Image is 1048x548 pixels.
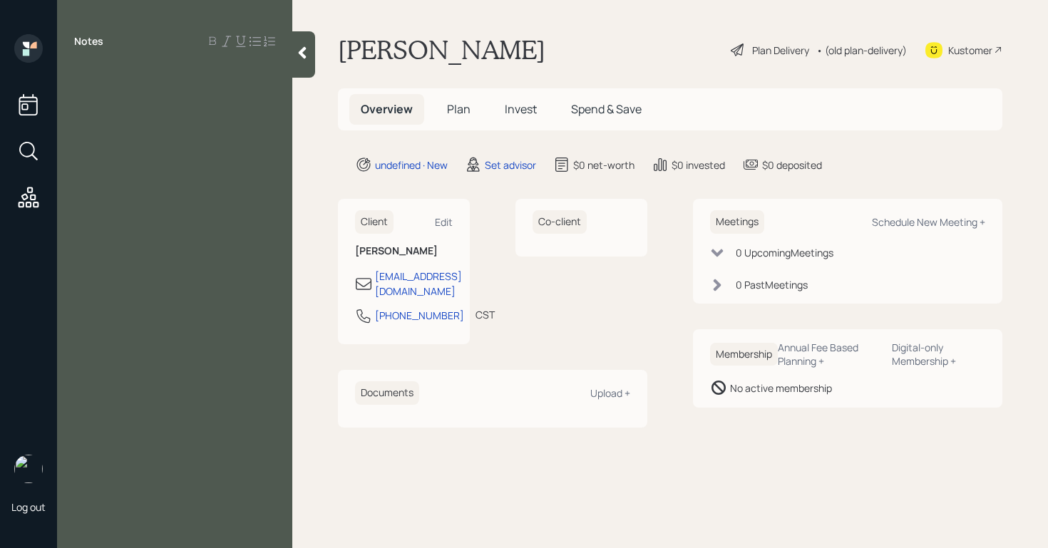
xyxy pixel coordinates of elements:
h6: Membership [710,343,778,366]
div: Upload + [590,386,630,400]
img: retirable_logo.png [14,455,43,483]
span: Plan [447,101,471,117]
h6: Meetings [710,210,764,234]
div: $0 net-worth [573,157,635,172]
div: • (old plan-delivery) [816,43,907,58]
div: Kustomer [948,43,992,58]
div: 0 Upcoming Meeting s [736,245,833,260]
div: Log out [11,500,46,514]
div: [EMAIL_ADDRESS][DOMAIN_NAME] [375,269,462,299]
span: Invest [505,101,537,117]
div: Digital-only Membership + [892,341,985,368]
h6: [PERSON_NAME] [355,245,453,257]
h6: Client [355,210,394,234]
div: 0 Past Meeting s [736,277,808,292]
h6: Co-client [533,210,587,234]
div: Annual Fee Based Planning + [778,341,880,368]
div: No active membership [730,381,832,396]
div: Schedule New Meeting + [872,215,985,229]
span: Overview [361,101,413,117]
div: undefined · New [375,157,448,172]
div: [PHONE_NUMBER] [375,308,464,323]
span: Spend & Save [571,101,642,117]
h1: [PERSON_NAME] [338,34,545,66]
div: CST [476,307,495,322]
h6: Documents [355,381,419,405]
div: Plan Delivery [752,43,809,58]
label: Notes [74,34,103,48]
div: $0 invested [672,157,725,172]
div: $0 deposited [762,157,822,172]
div: Edit [435,215,453,229]
div: Set advisor [485,157,536,172]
